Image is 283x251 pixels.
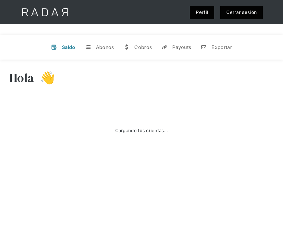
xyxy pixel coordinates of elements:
[220,6,263,19] a: Cerrar sesión
[62,44,75,50] div: Saldo
[9,70,34,85] h3: Hola
[211,44,232,50] div: Exportar
[123,44,129,50] div: w
[134,44,152,50] div: Cobros
[201,44,207,50] div: n
[96,44,114,50] div: Abonos
[190,6,214,19] a: Perfil
[85,44,91,50] div: t
[34,70,55,85] h3: 👋
[115,127,168,134] div: Cargando tus cuentas...
[161,44,167,50] div: y
[172,44,191,50] div: Payouts
[51,44,57,50] div: v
